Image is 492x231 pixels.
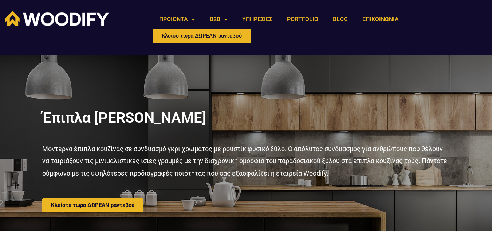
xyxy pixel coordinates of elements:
a: ΠΡΟΪΟΝΤΑ [152,11,202,28]
a: BLOG [326,11,355,28]
span: Κλείσε τώρα ΔΩΡΕΑΝ ραντεβού [162,33,242,39]
a: ΕΠΙΚΟΙΝΩΝΙΑ [355,11,406,28]
a: ΥΠΗΡΕΣΙΕΣ [235,11,280,28]
h2: Έπιπλα [PERSON_NAME] [42,111,450,125]
span: Κλείστε τώρα ΔΩΡΕΑΝ ραντεβού [51,203,134,208]
nav: Menu [152,11,406,28]
a: Κλείσε τώρα ΔΩΡΕΑΝ ραντεβού [152,28,252,44]
img: Woodify [5,11,109,26]
a: PORTFOLIO [280,11,326,28]
a: Κλείστε τώρα ΔΩΡΕΑΝ ραντεβού [42,198,143,212]
p: Μοντέρνα έπιπλα κουζίνας σε συνδυασμό γκρι χρώματος με ρουστίκ φυσικό ξύλο. Ο απόλυτος συνδυασμός... [42,143,450,179]
a: B2B [202,11,235,28]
